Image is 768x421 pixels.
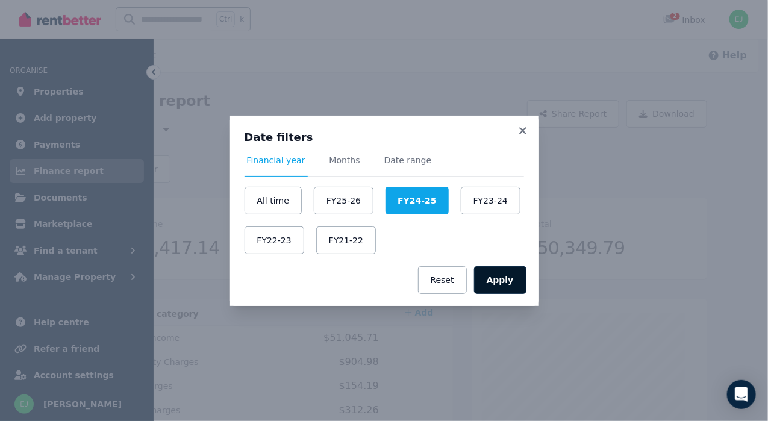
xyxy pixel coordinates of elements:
nav: Tabs [245,154,524,177]
button: Reset [418,266,467,294]
button: FY25-26 [314,187,373,214]
button: Apply [474,266,526,294]
span: Months [329,154,360,166]
h3: Date filters [245,130,524,145]
span: Financial year [247,154,305,166]
button: FY21-22 [316,226,376,254]
span: Date range [384,154,432,166]
button: FY22-23 [245,226,304,254]
button: All time [245,187,302,214]
div: Open Intercom Messenger [727,380,756,409]
button: FY23-24 [461,187,520,214]
button: FY24-25 [386,187,448,214]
